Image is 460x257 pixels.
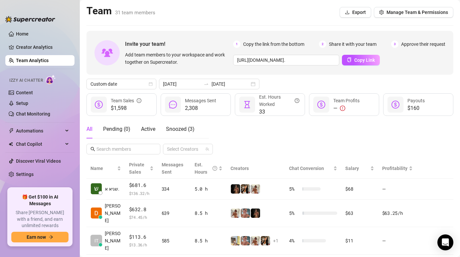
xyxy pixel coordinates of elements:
span: copy [347,57,352,62]
span: search [90,147,95,151]
span: Custom date [90,79,152,89]
span: dollar-circle [317,101,325,109]
span: info-circle [137,97,141,104]
span: $113.6 [129,233,154,241]
img: Green [251,184,260,194]
span: 5 % [289,210,300,217]
span: Snoozed ( 3 ) [166,126,195,132]
img: AD [261,236,270,245]
div: Open Intercom Messenger [437,234,453,250]
div: $68 [345,185,374,193]
div: Team Sales [111,97,141,104]
input: Search members [96,145,151,153]
span: IT [94,237,98,244]
span: arrow-right [49,235,53,239]
span: download [345,10,350,15]
span: $1,598 [111,104,141,112]
div: 8.5 h [195,237,223,244]
span: Team Profits [333,98,360,103]
span: Earn now [27,234,46,240]
div: Est. Hours [195,161,217,176]
a: Chat Monitoring [16,111,50,117]
img: YL [241,236,250,245]
td: — [378,179,417,200]
span: + 1 [273,237,278,244]
span: 3 [391,41,398,48]
span: $681.6 [129,181,154,189]
a: Team Analytics [16,58,49,63]
div: 8.5 h [195,210,223,217]
span: question-circle [213,161,217,176]
span: 2,308 [185,104,216,112]
span: Chat Conversion [289,166,324,171]
span: thunderbolt [9,128,14,133]
span: Payouts [407,98,425,103]
span: Active [141,126,155,132]
div: 334 [162,185,187,193]
img: D [231,184,240,194]
span: Izzy AI Chatter [9,77,43,84]
th: Name [86,158,125,179]
div: Pending ( 0 ) [103,125,130,133]
span: 31 team members [115,10,155,16]
a: Content [16,90,33,95]
span: message [169,101,177,109]
span: [PERSON_NAME] [105,202,121,224]
span: 5 % [289,185,300,193]
span: Messages Sent [185,98,216,103]
button: Export [340,7,371,18]
span: $ 74.45 /h [129,214,154,220]
img: שגיא אשר [91,183,102,194]
span: 4 % [289,237,300,244]
span: Manage Team & Permissions [386,10,448,15]
span: Name [90,165,116,172]
span: Messages Sent [162,162,183,175]
span: to [204,81,209,87]
div: 5.0 h [195,185,223,193]
button: Manage Team & Permissions [374,7,453,18]
span: calendar [149,82,153,86]
span: question-circle [295,93,299,108]
div: 585 [162,237,187,244]
span: dollar-circle [95,101,103,109]
img: Dana Roz [91,208,102,218]
div: — [333,104,360,112]
th: Creators [227,158,285,179]
a: Setup [16,101,28,106]
span: [PERSON_NAME] [105,230,121,252]
span: swap-right [204,81,209,87]
img: Prinssesa4u [231,236,240,245]
div: 639 [162,210,187,217]
span: Salary [345,166,359,171]
img: Green [251,236,260,245]
span: $ 136.32 /h [129,190,154,197]
span: 🎁 Get $100 in AI Messages [11,194,69,207]
span: Private Sales [129,162,144,175]
span: $160 [407,104,425,112]
button: Earn nowarrow-right [11,232,69,242]
a: Settings [16,172,34,177]
span: שגיא א. [105,185,119,193]
div: $11 [345,237,374,244]
td: — [378,227,417,255]
img: AI Chatter [46,75,56,84]
span: Automations [16,126,63,136]
input: Start date [163,80,201,88]
button: Copy Link [342,55,380,65]
span: Add team members to your workspace and work together on Supercreator. [125,51,230,66]
span: $632.8 [129,206,154,214]
input: End date [212,80,249,88]
span: Share it with your team [329,41,377,48]
img: D [251,209,260,218]
img: logo-BBDzfeDw.svg [5,16,55,23]
span: 33 [259,108,299,116]
span: Invite your team! [125,40,233,48]
span: $ 13.36 /h [129,241,154,248]
a: Home [16,31,29,37]
h2: Team [86,5,155,17]
span: hourglass [243,101,251,109]
div: All [86,125,92,133]
span: dollar-circle [391,101,399,109]
div: $63.25 /h [382,210,413,217]
span: Share [PERSON_NAME] with a friend, and earn unlimited rewards [11,210,69,229]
